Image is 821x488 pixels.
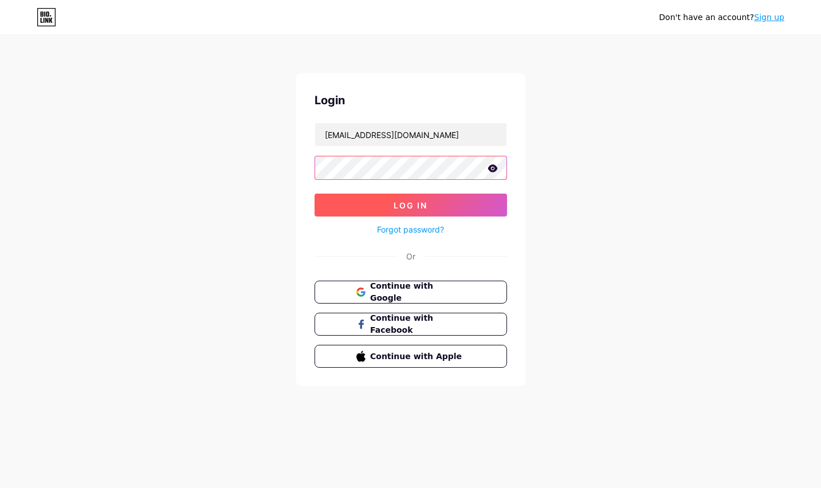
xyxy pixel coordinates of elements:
span: Continue with Apple [370,351,465,363]
span: Continue with Facebook [370,312,465,336]
div: Login [315,92,507,109]
button: Continue with Facebook [315,313,507,336]
button: Continue with Apple [315,345,507,368]
div: Or [406,250,415,262]
button: Log In [315,194,507,217]
a: Sign up [754,13,784,22]
input: Username [315,123,506,146]
span: Log In [394,200,427,210]
button: Continue with Google [315,281,507,304]
span: Continue with Google [370,280,465,304]
div: Don't have an account? [659,11,784,23]
a: Forgot password? [377,223,444,235]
